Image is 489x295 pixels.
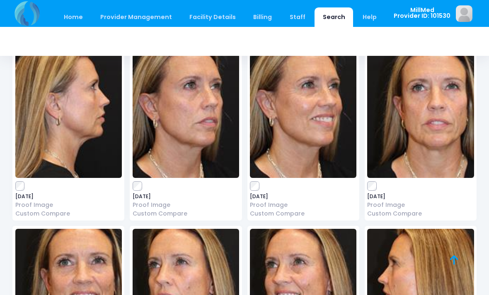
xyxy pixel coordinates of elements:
[133,54,239,178] img: image
[367,54,474,178] img: image
[133,209,239,218] a: Custom Compare
[250,201,356,209] a: Proof Image
[182,7,244,27] a: Facility Details
[133,194,239,199] span: [DATE]
[367,201,474,209] a: Proof Image
[456,5,472,22] img: image
[281,7,313,27] a: Staff
[250,209,356,218] a: Custom Compare
[315,7,353,27] a: Search
[250,54,356,178] img: image
[15,209,122,218] a: Custom Compare
[133,201,239,209] a: Proof Image
[367,194,474,199] span: [DATE]
[15,54,122,178] img: image
[245,7,280,27] a: Billing
[92,7,180,27] a: Provider Management
[394,7,450,19] span: MillMed Provider ID: 101530
[355,7,385,27] a: Help
[15,194,122,199] span: [DATE]
[250,194,356,199] span: [DATE]
[15,201,122,209] a: Proof Image
[56,7,91,27] a: Home
[367,209,474,218] a: Custom Compare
